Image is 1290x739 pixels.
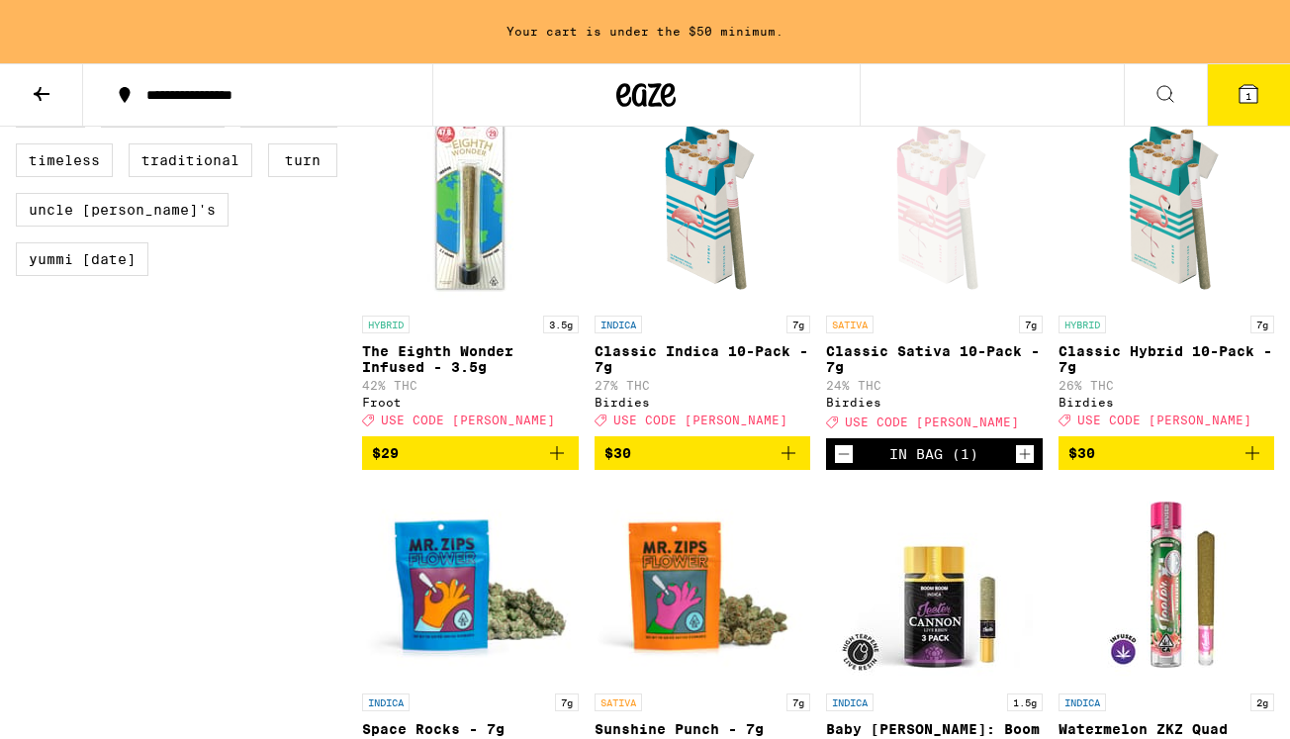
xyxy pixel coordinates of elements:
span: 1 [1245,90,1251,102]
p: 1.5g [1007,693,1043,711]
p: Classic Sativa 10-Pack - 7g [826,343,1043,375]
p: SATIVA [826,316,874,333]
label: turn [268,143,337,177]
a: Open page for Classic Sativa 10-Pack - 7g from Birdies [826,108,1043,438]
button: Increment [1015,444,1035,464]
img: Froot - The Eighth Wonder Infused - 3.5g [371,108,569,306]
label: Traditional [129,143,252,177]
img: Jeeter - Watermelon ZKZ Quad Infused XL - 2g [1067,486,1265,684]
p: 2g [1250,693,1274,711]
p: INDICA [595,316,642,333]
p: HYBRID [1059,316,1106,333]
button: Add to bag [1059,436,1275,470]
p: 27% THC [595,379,811,392]
p: The Eighth Wonder Infused - 3.5g [362,343,579,375]
div: Birdies [595,396,811,409]
p: INDICA [1059,693,1106,711]
img: Mr. Zips - Sunshine Punch - 7g [595,486,811,684]
span: USE CODE [PERSON_NAME] [381,414,555,426]
span: $29 [372,445,399,461]
p: 3.5g [543,316,579,333]
button: Decrement [834,444,854,464]
p: 24% THC [826,379,1043,392]
span: USE CODE [PERSON_NAME] [1077,414,1251,426]
div: Froot [362,396,579,409]
p: 7g [555,693,579,711]
img: Birdies - Classic Indica 10-Pack - 7g [603,108,801,306]
p: Classic Hybrid 10-Pack - 7g [1059,343,1275,375]
p: SATIVA [595,693,642,711]
p: 7g [786,316,810,333]
p: INDICA [362,693,410,711]
span: $30 [604,445,631,461]
img: Mr. Zips - Space Rocks - 7g [362,486,579,684]
p: 7g [1019,316,1043,333]
p: 7g [1250,316,1274,333]
div: Birdies [826,396,1043,409]
span: USE CODE [PERSON_NAME] [845,416,1019,428]
p: 26% THC [1059,379,1275,392]
label: Uncle [PERSON_NAME]'s [16,193,229,227]
label: Timeless [16,143,113,177]
p: Classic Indica 10-Pack - 7g [595,343,811,375]
label: Yummi [DATE] [16,242,148,276]
p: 7g [786,693,810,711]
p: Space Rocks - 7g [362,721,579,737]
span: USE CODE [PERSON_NAME] [613,414,787,426]
span: Hi. Need any help? [12,14,142,30]
p: HYBRID [362,316,410,333]
a: Open page for Classic Indica 10-Pack - 7g from Birdies [595,108,811,436]
p: Sunshine Punch - 7g [595,721,811,737]
button: Add to bag [362,436,579,470]
div: In Bag (1) [889,446,978,462]
img: Jeeter - Baby Cannon: Boom Boom Infused 3-Pack - 1.5g [835,486,1033,684]
button: 1 [1207,64,1290,126]
div: Birdies [1059,396,1275,409]
p: INDICA [826,693,874,711]
img: Birdies - Classic Hybrid 10-Pack - 7g [1067,108,1265,306]
a: Open page for Classic Hybrid 10-Pack - 7g from Birdies [1059,108,1275,436]
span: $30 [1068,445,1095,461]
p: 42% THC [362,379,579,392]
button: Add to bag [595,436,811,470]
a: Open page for The Eighth Wonder Infused - 3.5g from Froot [362,108,579,436]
